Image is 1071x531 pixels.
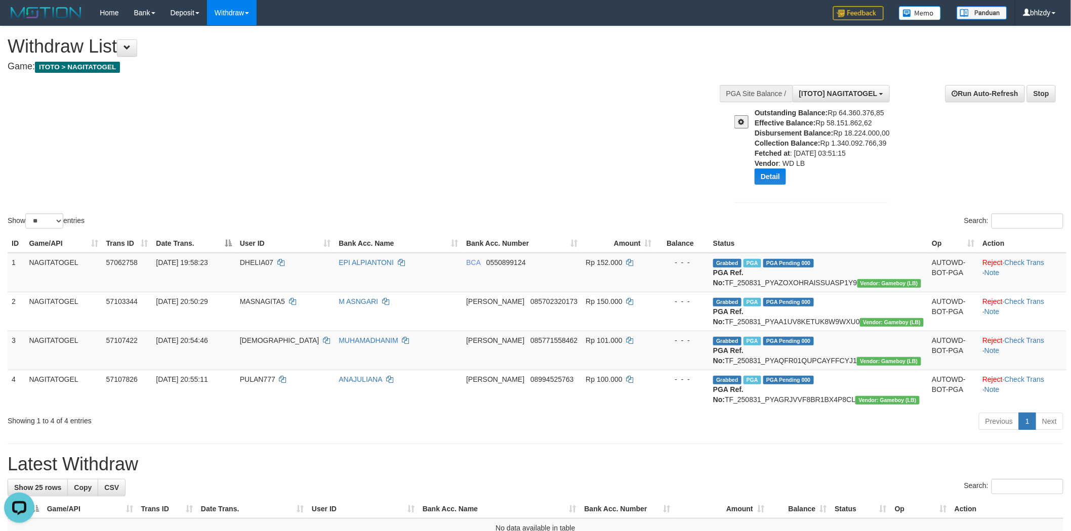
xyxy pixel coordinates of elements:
[1005,258,1045,267] a: Check Trans
[8,412,439,426] div: Showing 1 to 4 of 4 entries
[831,500,891,518] th: Status: activate to sort column ascending
[857,279,921,288] span: Vendor URL: https://dashboard.q2checkout.com/secure
[945,85,1025,102] a: Run Auto-Refresh
[14,483,61,492] span: Show 25 rows
[582,234,655,253] th: Amount: activate to sort column ascending
[339,258,394,267] a: EPI ALPIANTONI
[240,375,275,383] span: PULAN777
[984,269,1000,277] a: Note
[25,253,102,292] td: NAGITATOGEL
[156,336,208,344] span: [DATE] 20:54:46
[8,370,25,409] td: 4
[106,375,138,383] span: 57107826
[984,307,1000,316] a: Note
[982,297,1003,305] a: Reject
[240,336,319,344] span: [DEMOGRAPHIC_DATA]
[744,259,761,268] span: Marked by bhlcs1
[8,292,25,331] td: 2
[106,258,138,267] span: 57062758
[466,336,524,344] span: [PERSON_NAME]
[67,479,98,496] a: Copy
[156,297,208,305] span: [DATE] 20:50:29
[982,375,1003,383] a: Reject
[755,108,895,192] div: Rp 64.360.376,85 Rp 58.151.862,62 Rp 18.224.000,00 Rp 1.340.092.766,39 : [DATE] 03:51:15 : WD LB
[586,297,622,305] span: Rp 150.000
[709,292,928,331] td: TF_250831_PYAA1UV8KETUK8W9WXU0
[25,234,102,253] th: Game/API: activate to sort column ascending
[339,336,398,344] a: MUHAMADHANIM
[891,500,951,518] th: Op: activate to sort column ascending
[4,4,34,34] button: Open LiveChat chat widget
[713,298,742,306] span: Grabbed
[928,331,978,370] td: AUTOWD-BOT-PGA
[106,336,138,344] span: 57107422
[978,234,1066,253] th: Action
[763,337,814,345] span: PGA Pending
[43,500,137,518] th: Game/API: activate to sort column ascending
[1005,375,1045,383] a: Check Trans
[25,331,102,370] td: NAGITATOGEL
[984,385,1000,393] a: Note
[793,85,890,102] button: [ITOTO] NAGITATOGEL
[586,336,622,344] span: Rp 101.000
[1005,297,1045,305] a: Check Trans
[35,62,120,73] span: ITOTO > NAGITATOGEL
[833,6,884,20] img: Feedback.jpg
[855,396,919,405] span: Vendor URL: https://dashboard.q2checkout.com/secure
[240,297,285,305] span: MASNAGITA5
[339,297,378,305] a: M ASNGARI
[713,337,742,345] span: Grabbed
[106,297,138,305] span: 57103344
[586,375,622,383] span: Rp 100.000
[857,357,921,366] span: Vendor URL: https://dashboard.q2checkout.com/secure
[799,90,878,98] span: [ITOTO] NAGITATOGEL
[335,234,462,253] th: Bank Acc. Name: activate to sort column ascending
[763,376,814,384] span: PGA Pending
[978,331,1066,370] td: · ·
[1036,413,1063,430] a: Next
[978,370,1066,409] td: · ·
[755,119,816,127] b: Effective Balance:
[709,234,928,253] th: Status
[660,335,705,345] div: - - -
[984,346,1000,355] a: Note
[8,62,704,72] h4: Game:
[197,500,308,518] th: Date Trans.: activate to sort column ascending
[530,375,574,383] span: Copy 08994525763 to clipboard
[1005,336,1045,344] a: Check Trans
[979,413,1019,430] a: Previous
[486,258,526,267] span: Copy 0550899124 to clipboard
[744,298,761,306] span: Marked by bhlzdy
[98,479,126,496] a: CSV
[8,479,68,496] a: Show 25 rows
[709,370,928,409] td: TF_250831_PYAGRJVVF8BR1BX4P8CL
[928,292,978,331] td: AUTOWD-BOT-PGA
[660,257,705,268] div: - - -
[768,500,831,518] th: Balance: activate to sort column ascending
[674,500,768,518] th: Amount: activate to sort column ascending
[755,109,828,117] b: Outstanding Balance:
[8,454,1063,474] h1: Latest Withdraw
[656,234,709,253] th: Balance
[581,500,675,518] th: Bank Acc. Number: activate to sort column ascending
[156,258,208,267] span: [DATE] 19:58:23
[899,6,941,20] img: Button%20Memo.svg
[8,253,25,292] td: 1
[709,253,928,292] td: TF_250831_PYAZOXOHRAISSUASP1Y9
[240,258,273,267] span: DHELIA07
[982,258,1003,267] a: Reject
[660,374,705,384] div: - - -
[992,479,1063,494] input: Search:
[104,483,119,492] span: CSV
[466,297,524,305] span: [PERSON_NAME]
[137,500,197,518] th: Trans ID: activate to sort column ascending
[755,139,820,147] b: Collection Balance:
[586,258,622,267] span: Rp 152.000
[530,297,578,305] span: Copy 085702320173 to clipboard
[951,500,1063,518] th: Action
[763,298,814,306] span: PGA Pending
[755,149,790,157] b: Fetched at
[8,5,85,20] img: MOTION_logo.png
[709,331,928,370] td: TF_250831_PYAQFR01QUPCAYFFCYJ1
[720,85,793,102] div: PGA Site Balance /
